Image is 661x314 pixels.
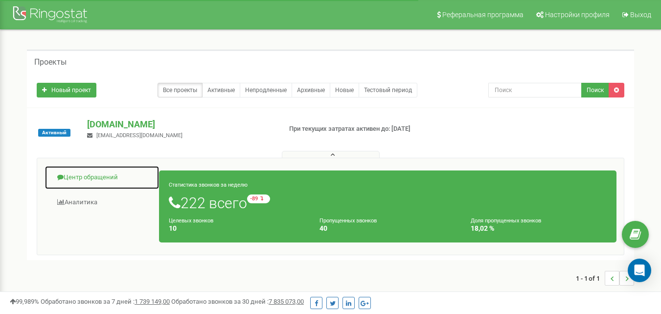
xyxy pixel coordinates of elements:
small: Пропущенных звонков [319,217,377,224]
small: Целевых звонков [169,217,213,224]
button: Поиск [581,83,609,97]
span: Реферальная программа [442,11,524,19]
span: Выход [630,11,651,19]
h4: 10 [169,225,305,232]
span: Обработано звонков за 30 дней : [171,298,304,305]
h5: Проекты [34,58,67,67]
a: Тестовый период [359,83,417,97]
a: Все проекты [158,83,203,97]
a: Новый проект [37,83,96,97]
input: Поиск [488,83,582,97]
a: Центр обращений [45,166,160,190]
div: Open Intercom Messenger [628,259,651,282]
span: Обработано звонков за 7 дней : [41,298,170,305]
a: Аналитика [45,191,160,215]
nav: ... [576,261,634,295]
h4: 40 [319,225,456,232]
a: Новые [330,83,359,97]
a: Активные [202,83,240,97]
span: [EMAIL_ADDRESS][DOMAIN_NAME] [96,132,182,139]
h1: 222 всего [169,194,607,211]
a: Архивные [292,83,330,97]
small: Доля пропущенных звонков [471,217,541,224]
small: Статистика звонков за неделю [169,182,248,188]
small: -89 [247,194,270,203]
p: [DOMAIN_NAME] [87,118,273,131]
span: 99,989% [10,298,39,305]
span: 1 - 1 of 1 [576,271,605,286]
a: Непродленные [240,83,292,97]
span: Активный [38,129,70,137]
span: Настройки профиля [545,11,610,19]
h4: 18,02 % [471,225,607,232]
p: При текущих затратах активен до: [DATE] [289,124,425,134]
u: 7 835 073,00 [269,298,304,305]
u: 1 739 149,00 [135,298,170,305]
